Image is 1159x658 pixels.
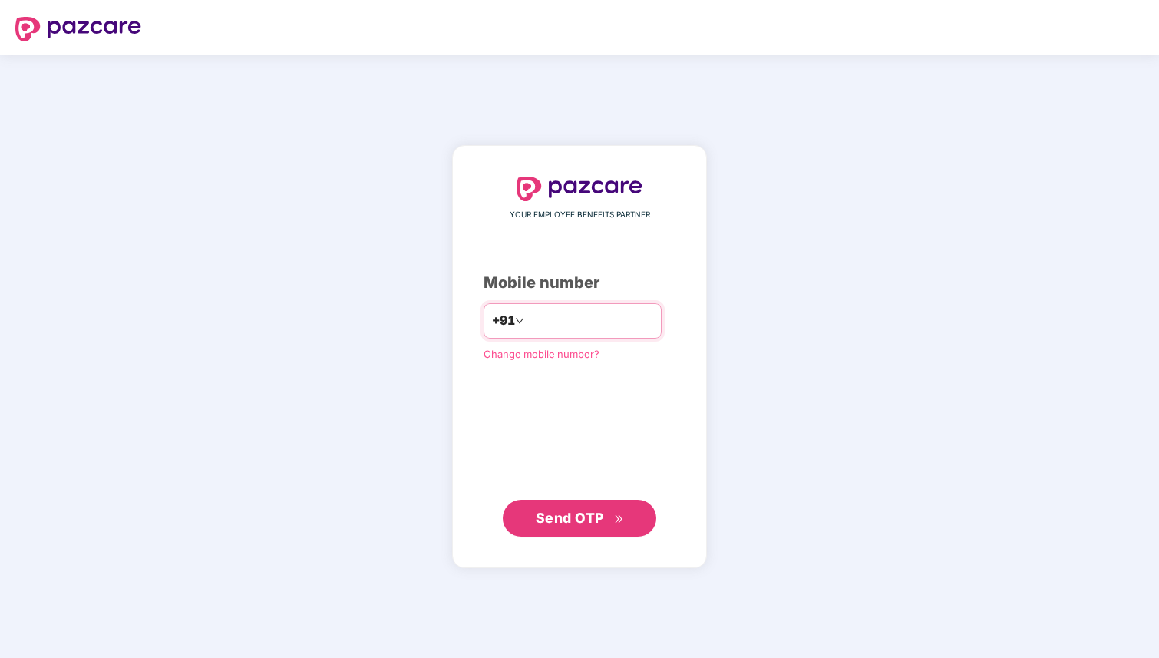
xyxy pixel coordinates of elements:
[536,510,604,526] span: Send OTP
[515,316,524,326] span: down
[503,500,656,537] button: Send OTPdouble-right
[484,348,599,360] a: Change mobile number?
[517,177,642,201] img: logo
[492,311,515,330] span: +91
[614,514,624,524] span: double-right
[510,209,650,221] span: YOUR EMPLOYEE BENEFITS PARTNER
[484,271,675,295] div: Mobile number
[15,17,141,41] img: logo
